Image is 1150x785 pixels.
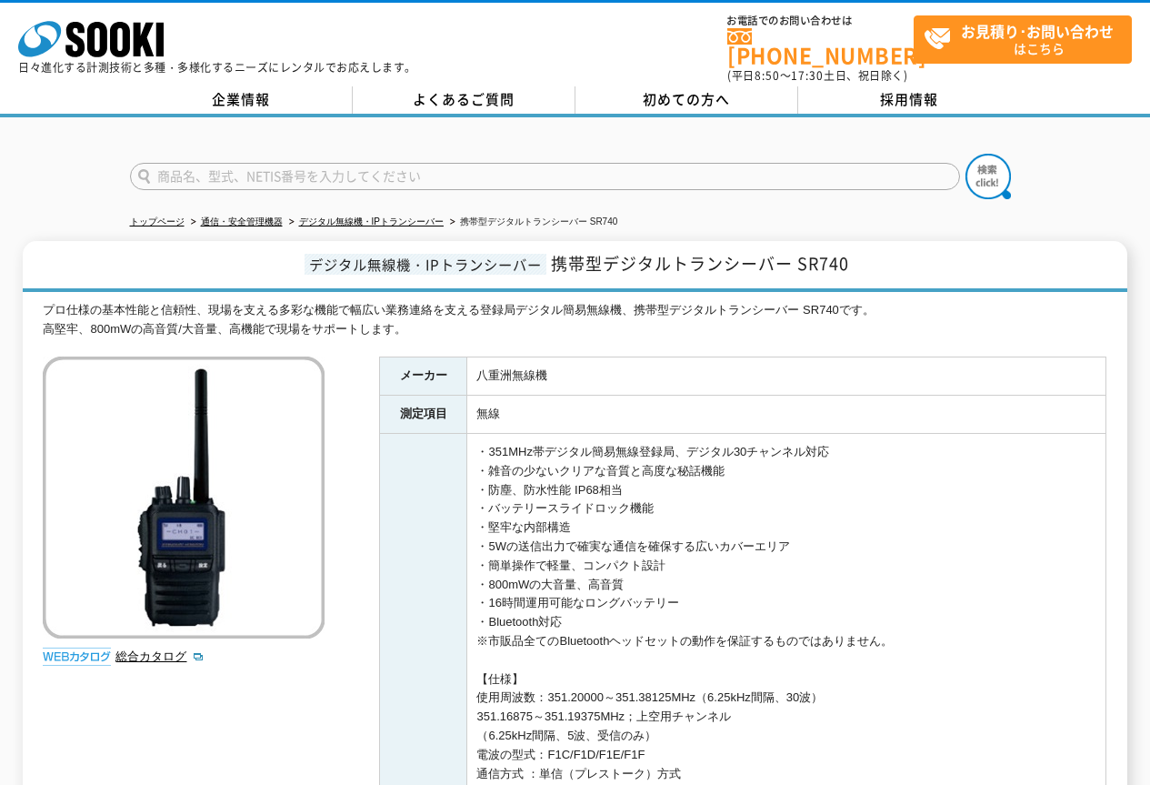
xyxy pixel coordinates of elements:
td: 無線 [467,396,1106,434]
span: デジタル無線機・IPトランシーバー [305,254,546,275]
a: 初めての方へ [575,86,798,114]
a: [PHONE_NUMBER] [727,28,914,65]
a: 採用情報 [798,86,1021,114]
a: デジタル無線機・IPトランシーバー [299,216,444,226]
img: 携帯型デジタルトランシーバー SR740 [43,357,325,639]
div: プロ仕様の基本性能と信頼性、現場を支える多彩な機能で幅広い業務連絡を支える登録局デジタル簡易無線機、携帯型デジタルトランシーバー SR740です。 高堅牢、800mWの高音質/大音量、高機能で現... [43,301,1106,339]
span: お電話でのお問い合わせは [727,15,914,26]
a: 総合カタログ [115,649,205,663]
td: 八重洲無線機 [467,357,1106,396]
a: 通信・安全管理機器 [201,216,283,226]
a: トップページ [130,216,185,226]
span: 携帯型デジタルトランシーバー SR740 [551,251,849,276]
span: はこちら [924,16,1131,62]
a: よくあるご質問 [353,86,575,114]
img: webカタログ [43,648,111,666]
img: btn_search.png [965,154,1011,199]
span: 初めての方へ [643,89,730,109]
span: 17:30 [791,67,824,84]
li: 携帯型デジタルトランシーバー SR740 [446,213,617,232]
span: (平日 ～ 土日、祝日除く) [727,67,907,84]
strong: お見積り･お問い合わせ [961,20,1114,42]
th: メーカー [380,357,467,396]
p: 日々進化する計測技術と多種・多様化するニーズにレンタルでお応えします。 [18,62,416,73]
input: 商品名、型式、NETIS番号を入力してください [130,163,960,190]
span: 8:50 [755,67,780,84]
th: 測定項目 [380,396,467,434]
a: 企業情報 [130,86,353,114]
a: お見積り･お問い合わせはこちら [914,15,1132,64]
